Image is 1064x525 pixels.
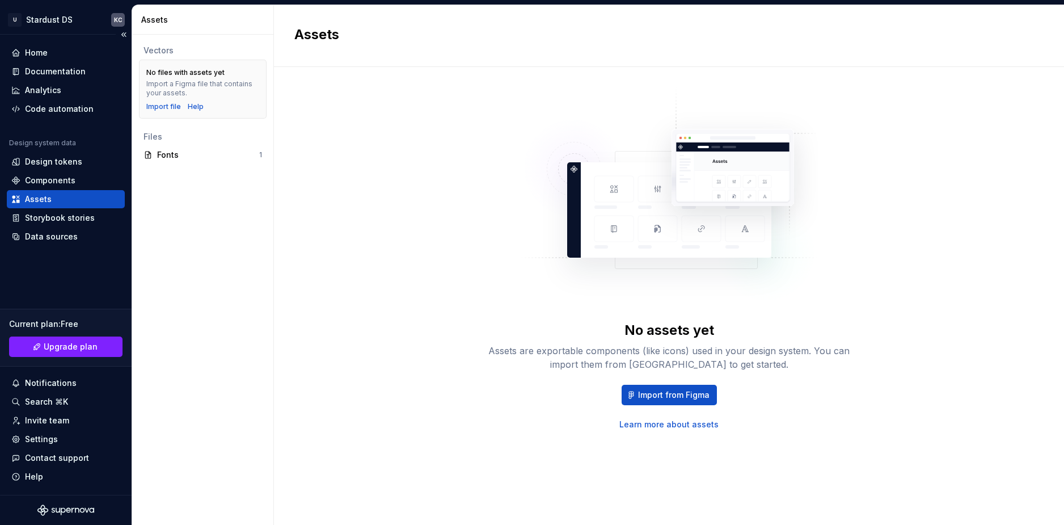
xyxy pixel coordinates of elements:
[143,131,262,142] div: Files
[7,228,125,246] a: Data sources
[116,27,132,43] button: Collapse sidebar
[37,505,94,516] svg: Supernova Logo
[9,138,76,148] div: Design system data
[7,393,125,411] button: Search ⌘K
[25,377,77,389] div: Notifications
[25,415,69,426] div: Invite team
[146,68,225,77] div: No files with assets yet
[143,45,262,56] div: Vectors
[188,102,204,111] a: Help
[26,14,73,26] div: Stardust DS
[9,318,123,330] div: Current plan : Free
[25,85,61,96] div: Analytics
[7,449,125,467] button: Contact support
[7,171,125,190] a: Components
[7,468,125,486] button: Help
[146,102,181,111] button: Import file
[7,190,125,208] a: Assets
[25,434,58,445] div: Settings
[7,100,125,118] a: Code automation
[8,13,22,27] div: U
[294,26,1030,44] h2: Assets
[7,153,125,171] a: Design tokens
[25,212,95,224] div: Storybook stories
[25,156,82,167] div: Design tokens
[146,79,259,98] div: Import a Figma file that contains your assets.
[44,341,98,352] span: Upgrade plan
[25,47,48,58] div: Home
[7,374,125,392] button: Notifications
[7,411,125,430] a: Invite team
[157,149,259,161] div: Fonts
[7,209,125,227] a: Storybook stories
[25,231,78,242] div: Data sources
[7,81,125,99] a: Analytics
[25,66,86,77] div: Documentation
[638,389,710,401] span: Import from Figma
[25,103,94,115] div: Code automation
[25,175,75,186] div: Components
[9,337,123,357] a: Upgrade plan
[25,452,89,464] div: Contact support
[25,396,68,408] div: Search ⌘K
[488,344,851,371] div: Assets are exportable components (like icons) used in your design system. You can import them fro...
[619,419,719,430] a: Learn more about assets
[25,194,52,205] div: Assets
[141,14,269,26] div: Assets
[114,15,123,24] div: KC
[7,62,125,81] a: Documentation
[25,471,43,482] div: Help
[259,150,262,159] div: 1
[2,7,129,32] button: UStardust DSKC
[7,44,125,62] a: Home
[622,385,717,405] button: Import from Figma
[7,430,125,448] a: Settings
[139,146,267,164] a: Fonts1
[624,321,714,339] div: No assets yet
